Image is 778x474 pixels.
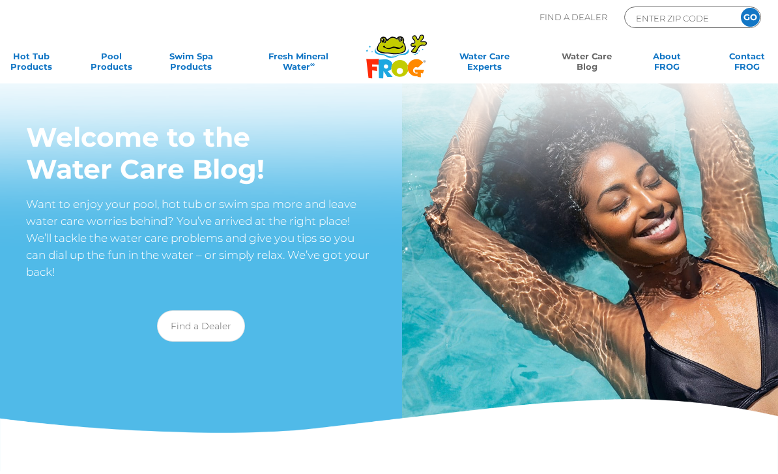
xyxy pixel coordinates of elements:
[556,51,618,77] a: Water CareBlog
[240,51,357,77] a: Fresh MineralWater∞
[431,51,538,77] a: Water CareExperts
[80,51,143,77] a: PoolProducts
[636,51,699,77] a: AboutFROG
[157,310,245,342] a: Find a Dealer
[310,61,315,68] sup: ∞
[715,51,778,77] a: ContactFROG
[635,10,723,25] input: Zip Code Form
[540,7,607,28] p: Find A Dealer
[160,51,223,77] a: Swim SpaProducts
[741,8,760,27] input: GO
